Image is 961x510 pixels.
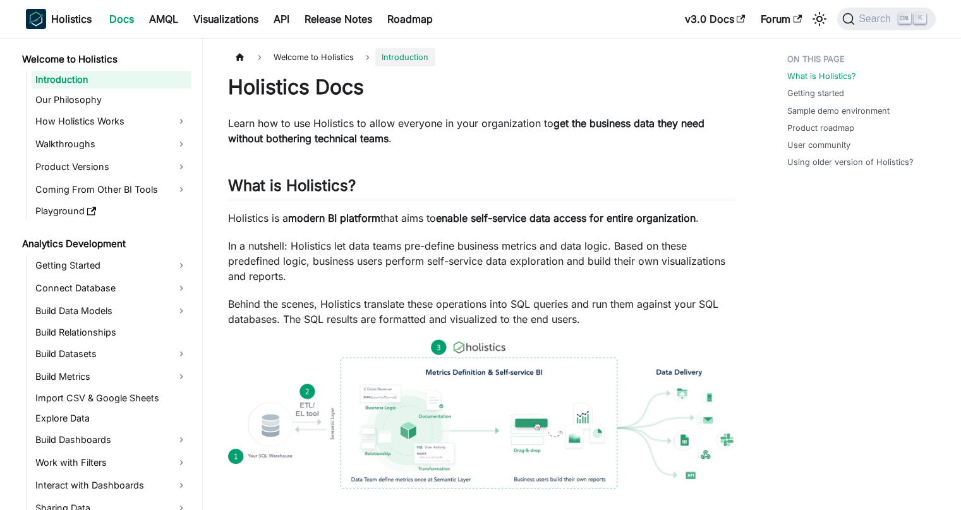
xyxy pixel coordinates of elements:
[51,11,92,27] b: Holistics
[787,105,890,117] a: Sample demo environment
[436,212,696,224] strong: enable self-service data access for entire organization
[142,9,186,29] a: AMQL
[753,9,809,29] a: Forum
[32,134,191,154] a: Walkthroughs
[267,48,360,66] span: Welcome to Holistics
[787,70,856,82] a: What is Holistics?
[266,9,297,29] a: API
[32,410,191,427] a: Explore Data
[13,38,203,510] nav: Docs sidebar
[228,75,737,100] h1: Holistics Docs
[380,9,440,29] a: Roadmap
[787,122,854,134] a: Product roadmap
[32,111,191,131] a: How Holistics Works
[228,176,737,200] h2: What is Holistics?
[102,9,142,29] a: Docs
[32,278,191,298] a: Connect Database
[837,8,935,30] button: Search (Ctrl+K)
[32,301,191,321] a: Build Data Models
[26,9,92,29] a: HolisticsHolistics
[297,9,380,29] a: Release Notes
[32,179,191,200] a: Coming From Other BI Tools
[228,48,737,66] nav: Breadcrumbs
[914,13,926,24] kbd: K
[32,389,191,407] a: Import CSV & Google Sheets
[809,9,830,29] button: Switch between dark and light mode (currently light mode)
[18,235,191,253] a: Analytics Development
[32,255,191,276] a: Getting Started
[787,139,850,151] a: User community
[228,116,737,146] p: Learn how to use Holistics to allow everyone in your organization to .
[677,9,753,29] a: v3.0 Docs
[32,71,191,88] a: Introduction
[32,202,191,220] a: Playground
[787,87,844,99] a: Getting started
[32,91,191,109] a: Our Philosophy
[32,344,191,364] a: Build Datasets
[32,157,191,177] a: Product Versions
[228,339,737,489] img: How Holistics fits in your Data Stack
[32,452,191,473] a: Work with Filters
[787,156,914,168] a: Using older version of Holistics?
[18,51,191,68] a: Welcome to Holistics
[228,210,737,226] p: Holistics is a that aims to .
[228,48,252,66] a: Home page
[288,212,380,224] strong: modern BI platform
[375,48,435,66] span: Introduction
[228,238,737,284] p: In a nutshell: Holistics let data teams pre-define business metrics and data logic. Based on thes...
[32,475,191,495] a: Interact with Dashboards
[32,367,191,387] a: Build Metrics
[228,296,737,327] p: Behind the scenes, Holistics translate these operations into SQL queries and run them against you...
[32,430,191,450] a: Build Dashboards
[186,9,266,29] a: Visualizations
[26,9,46,29] img: Holistics
[855,13,898,25] span: Search
[32,324,191,341] a: Build Relationships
